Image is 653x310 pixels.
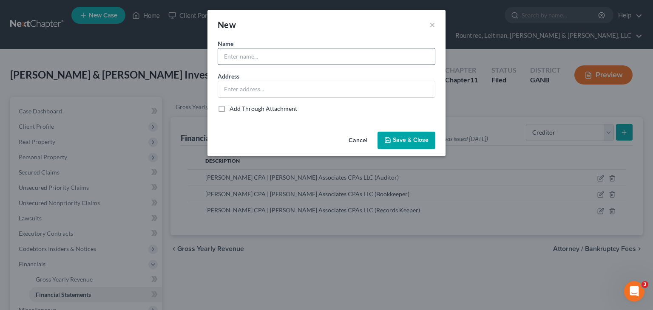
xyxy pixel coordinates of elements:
[642,281,648,288] span: 3
[624,281,644,302] iframe: Intercom live chat
[218,81,435,97] input: Enter address...
[218,40,233,47] span: Name
[218,48,435,65] input: Enter name...
[218,72,239,81] label: Address
[429,20,435,30] button: ×
[218,20,236,30] span: New
[378,132,435,149] button: Save & Close
[342,132,374,149] button: Cancel
[230,104,297,113] label: Add Through Attachment
[393,137,429,144] span: Save & Close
